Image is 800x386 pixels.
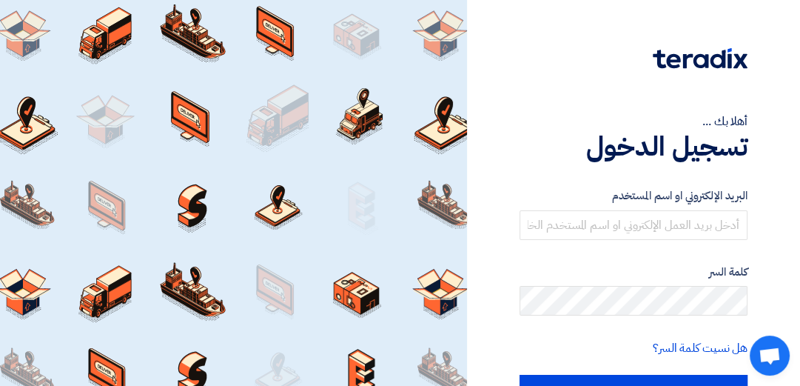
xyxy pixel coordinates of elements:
[520,187,747,204] label: البريد الإلكتروني او اسم المستخدم
[653,48,747,69] img: Teradix logo
[520,113,747,130] div: أهلا بك ...
[520,264,747,281] label: كلمة السر
[750,336,790,376] a: Open chat
[520,210,747,240] input: أدخل بريد العمل الإلكتروني او اسم المستخدم الخاص بك ...
[520,130,747,163] h1: تسجيل الدخول
[653,339,747,357] a: هل نسيت كلمة السر؟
